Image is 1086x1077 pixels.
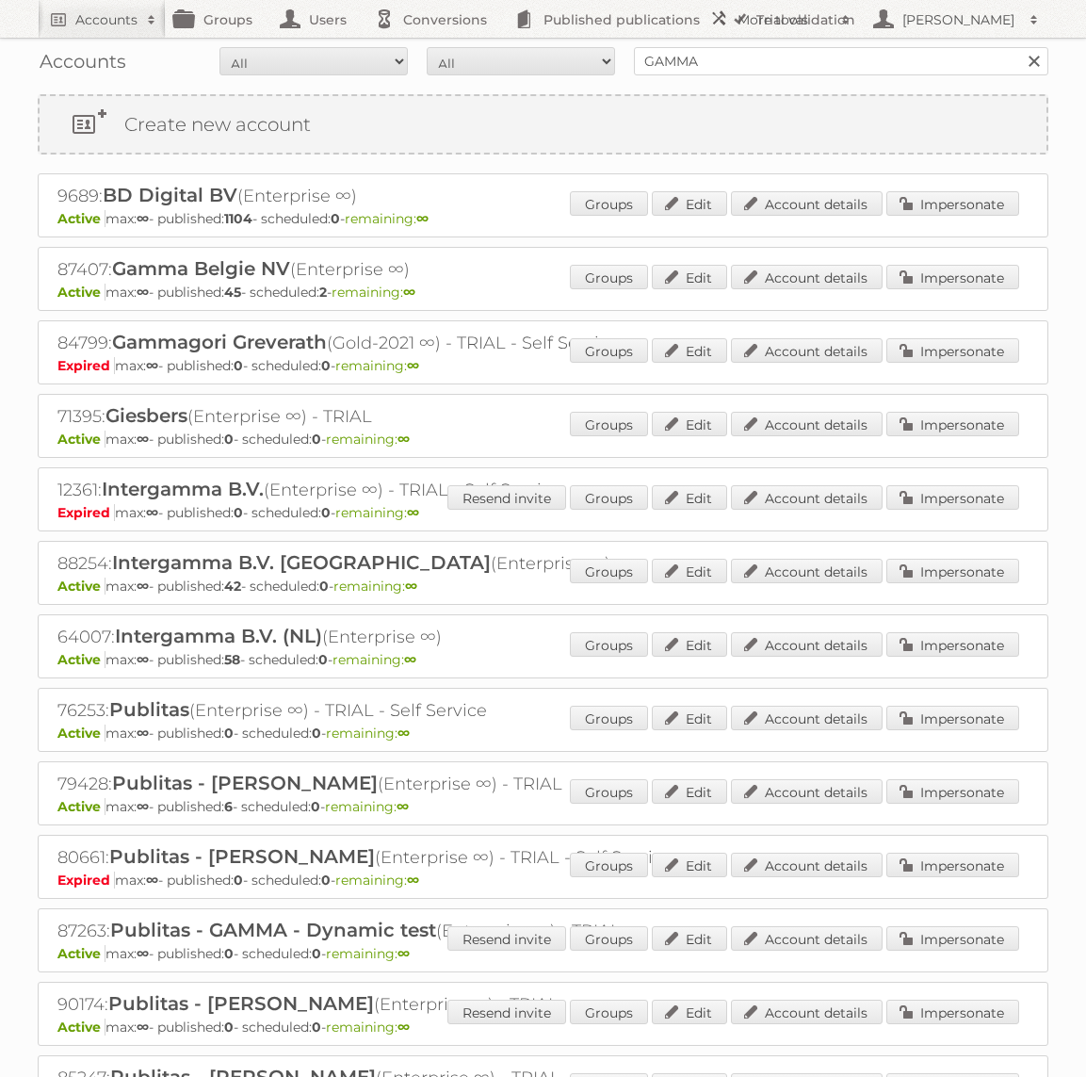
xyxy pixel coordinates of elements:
[447,926,566,951] a: Resend invite
[886,559,1019,583] a: Impersonate
[447,485,566,510] a: Resend invite
[570,779,648,804] a: Groups
[319,578,329,595] strong: 0
[57,992,717,1017] h2: 90174: (Enterprise ∞) - TRIAL
[321,504,331,521] strong: 0
[397,431,410,448] strong: ∞
[652,853,727,877] a: Edit
[404,651,416,668] strong: ∞
[224,945,234,962] strong: 0
[731,706,883,730] a: Account details
[397,725,410,742] strong: ∞
[652,706,727,730] a: Edit
[57,798,1029,815] p: max: - published: - scheduled: -
[234,872,243,889] strong: 0
[570,1000,648,1024] a: Groups
[326,1019,410,1036] span: remaining:
[57,725,105,742] span: Active
[224,431,234,448] strong: 0
[110,919,436,941] span: Publitas - GAMMA - Dynamic test
[109,845,375,868] span: Publitas - [PERSON_NAME]
[403,284,415,301] strong: ∞
[57,578,105,595] span: Active
[75,10,138,29] h2: Accounts
[224,210,252,227] strong: 1104
[731,853,883,877] a: Account details
[312,431,321,448] strong: 0
[57,872,1029,889] p: max: - published: - scheduled: -
[115,625,322,647] span: Intergamma B.V. (NL)
[652,191,727,216] a: Edit
[57,431,105,448] span: Active
[416,210,429,227] strong: ∞
[570,926,648,951] a: Groups
[57,431,1029,448] p: max: - published: - scheduled: -
[886,338,1019,363] a: Impersonate
[224,578,241,595] strong: 42
[652,265,727,289] a: Edit
[102,478,264,500] span: Intergamma B.V.
[57,357,115,374] span: Expired
[137,431,149,448] strong: ∞
[652,1000,727,1024] a: Edit
[312,1019,321,1036] strong: 0
[57,625,717,649] h2: 64007: (Enterprise ∞)
[224,284,241,301] strong: 45
[333,578,417,595] span: remaining:
[312,725,321,742] strong: 0
[146,872,158,889] strong: ∞
[318,651,328,668] strong: 0
[57,578,1029,595] p: max: - published: - scheduled: -
[886,779,1019,804] a: Impersonate
[40,96,1046,153] a: Create new account
[57,1019,1029,1036] p: max: - published: - scheduled: -
[57,357,1029,374] p: max: - published: - scheduled: -
[224,1019,234,1036] strong: 0
[57,478,717,502] h2: 12361: (Enterprise ∞) - TRIAL - Self Service
[311,798,320,815] strong: 0
[57,698,717,723] h2: 76253: (Enterprise ∞) - TRIAL - Self Service
[397,945,410,962] strong: ∞
[137,725,149,742] strong: ∞
[224,725,234,742] strong: 0
[108,992,374,1015] span: Publitas - [PERSON_NAME]
[886,1000,1019,1024] a: Impersonate
[234,504,243,521] strong: 0
[886,191,1019,216] a: Impersonate
[898,10,1020,29] h2: [PERSON_NAME]
[137,284,149,301] strong: ∞
[405,578,417,595] strong: ∞
[570,412,648,436] a: Groups
[335,872,419,889] span: remaining:
[570,485,648,510] a: Groups
[570,191,648,216] a: Groups
[886,632,1019,657] a: Impersonate
[57,651,1029,668] p: max: - published: - scheduled: -
[57,404,717,429] h2: 71395: (Enterprise ∞) - TRIAL
[105,404,187,427] span: Giesbers
[570,706,648,730] a: Groups
[137,1019,149,1036] strong: ∞
[103,184,237,206] span: BD Digital BV
[652,412,727,436] a: Edit
[570,559,648,583] a: Groups
[731,338,883,363] a: Account details
[731,1000,883,1024] a: Account details
[731,265,883,289] a: Account details
[731,412,883,436] a: Account details
[652,779,727,804] a: Edit
[146,357,158,374] strong: ∞
[321,357,331,374] strong: 0
[57,210,1029,227] p: max: - published: - scheduled: -
[57,257,717,282] h2: 87407: (Enterprise ∞)
[57,772,717,796] h2: 79428: (Enterprise ∞) - TRIAL
[731,559,883,583] a: Account details
[57,504,1029,521] p: max: - published: - scheduled: -
[731,485,883,510] a: Account details
[335,504,419,521] span: remaining:
[57,798,105,815] span: Active
[57,651,105,668] span: Active
[345,210,429,227] span: remaining:
[112,257,290,280] span: Gamma Belgie NV
[570,338,648,363] a: Groups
